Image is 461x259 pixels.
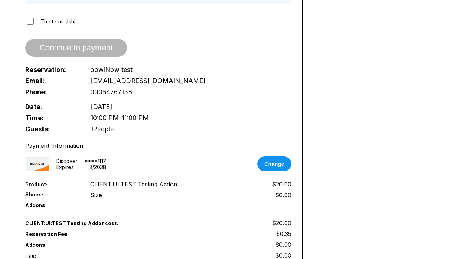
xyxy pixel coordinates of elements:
span: Tax: [25,253,79,259]
div: Payment Information [25,142,291,149]
label: The terms jhjhj [41,18,75,24]
span: CLIENT:UI:TEST Testing Addon cost: [25,220,158,226]
span: Product: [25,181,79,187]
span: Date: [25,103,79,110]
span: $20.00 [272,181,291,188]
div: $0.00 [275,191,291,199]
span: 1 People [90,125,114,133]
div: Expires [56,164,74,170]
span: Reservation Fee: [25,231,158,237]
span: 10:00 PM - 11:00 PM [90,114,149,122]
div: Size [90,191,102,199]
span: $0.35 [276,230,291,237]
span: $0.00 [275,241,291,248]
span: CLIENT:UI:TEST Testing Addon [90,181,177,188]
span: Phone: [25,88,79,96]
button: Change [257,156,291,171]
span: bowlNow test [90,66,133,73]
div: 3 / 2038 [89,164,106,170]
span: $0.00 [275,252,291,259]
span: Shoes: [25,191,79,197]
span: 09054767138 [90,88,132,96]
span: [DATE] [90,103,112,110]
img: card [25,156,49,171]
span: Guests: [25,125,79,133]
span: Time: [25,114,79,122]
span: $20.00 [272,219,291,227]
span: Addons: [25,202,79,208]
span: Addons: [25,242,79,248]
span: Reservation: [25,66,79,73]
span: Email: [25,77,79,85]
span: [EMAIL_ADDRESS][DOMAIN_NAME] [90,77,206,85]
div: discover [56,158,77,164]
